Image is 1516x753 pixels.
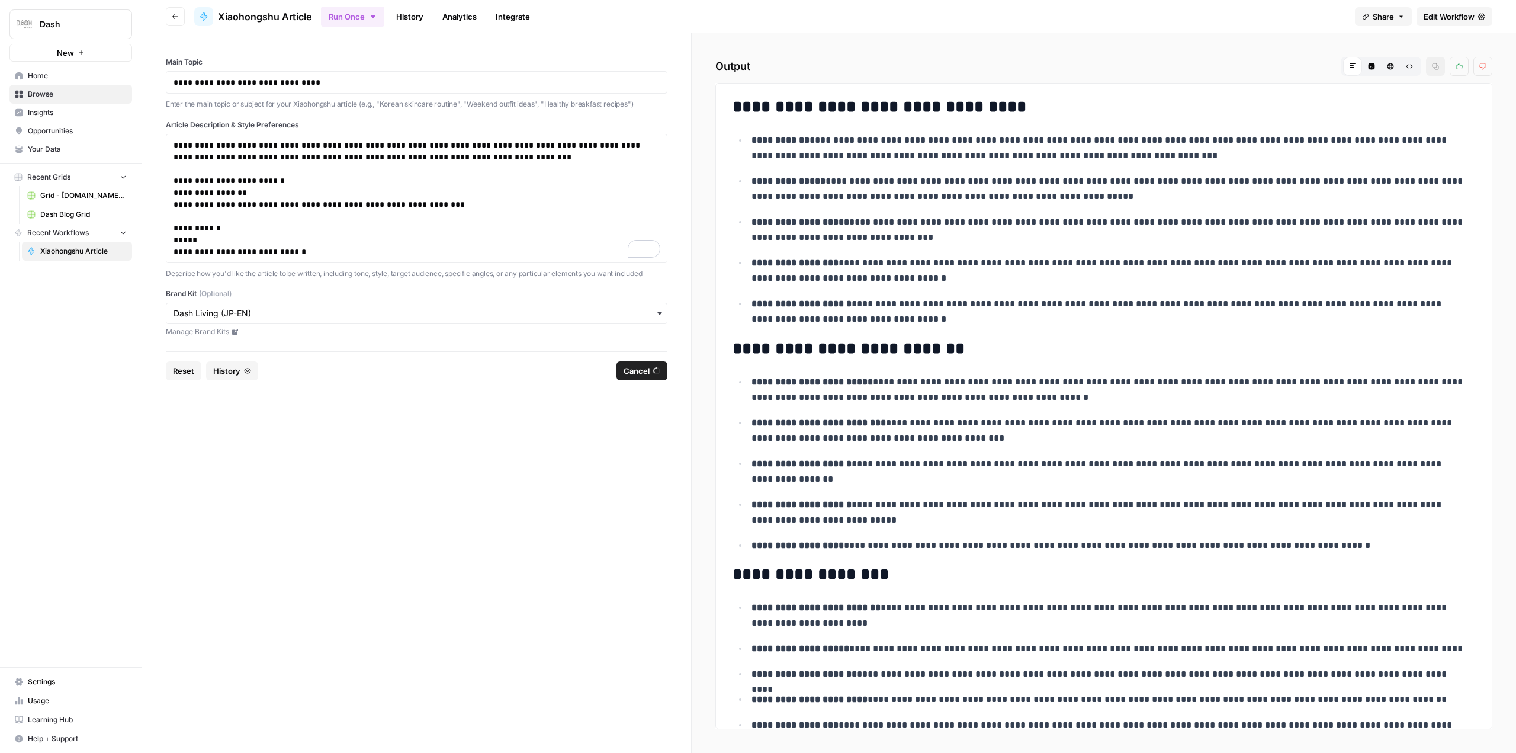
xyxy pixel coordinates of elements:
[28,144,127,155] span: Your Data
[199,289,232,299] span: (Optional)
[27,227,89,238] span: Recent Workflows
[1417,7,1492,26] a: Edit Workflow
[1373,11,1394,23] span: Share
[40,18,111,30] span: Dash
[9,9,132,39] button: Workspace: Dash
[1424,11,1475,23] span: Edit Workflow
[14,14,35,35] img: Dash Logo
[9,66,132,85] a: Home
[206,361,258,380] button: History
[166,289,667,299] label: Brand Kit
[28,107,127,118] span: Insights
[9,710,132,729] a: Learning Hub
[22,186,132,205] a: Grid - [DOMAIN_NAME] Blog
[9,729,132,748] button: Help + Support
[166,57,667,68] label: Main Topic
[9,103,132,122] a: Insights
[22,242,132,261] a: Xiaohongshu Article
[28,71,127,81] span: Home
[9,44,132,62] button: New
[22,205,132,224] a: Dash Blog Grid
[489,7,537,26] a: Integrate
[28,126,127,136] span: Opportunities
[166,361,201,380] button: Reset
[9,168,132,186] button: Recent Grids
[616,361,667,380] button: Cancel
[194,7,311,26] a: Xiaohongshu Article
[624,365,650,377] span: Cancel
[389,7,431,26] a: History
[40,209,127,220] span: Dash Blog Grid
[28,677,127,687] span: Settings
[218,9,311,24] span: Xiaohongshu Article
[166,98,667,110] p: Enter the main topic or subject for your Xiaohongshu article (e.g., "Korean skincare routine", "W...
[28,733,127,744] span: Help + Support
[9,691,132,710] a: Usage
[28,696,127,706] span: Usage
[174,307,660,319] input: Dash Living (JP-EN)
[213,365,240,377] span: History
[9,85,132,104] a: Browse
[174,139,660,258] div: To enrich screen reader interactions, please activate Accessibility in Grammarly extension settings
[166,120,667,130] label: Article Description & Style Preferences
[40,246,127,257] span: Xiaohongshu Article
[321,7,384,27] button: Run Once
[9,224,132,242] button: Recent Workflows
[173,365,194,377] span: Reset
[435,7,484,26] a: Analytics
[9,672,132,691] a: Settings
[28,714,127,725] span: Learning Hub
[40,190,127,201] span: Grid - [DOMAIN_NAME] Blog
[27,172,70,182] span: Recent Grids
[166,326,667,337] a: Manage Brand Kits
[9,121,132,140] a: Opportunities
[28,89,127,100] span: Browse
[57,47,74,59] span: New
[166,268,667,280] p: Describe how you'd like the article to be written, including tone, style, target audience, specif...
[715,57,1492,76] h2: Output
[1355,7,1412,26] button: Share
[9,140,132,159] a: Your Data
